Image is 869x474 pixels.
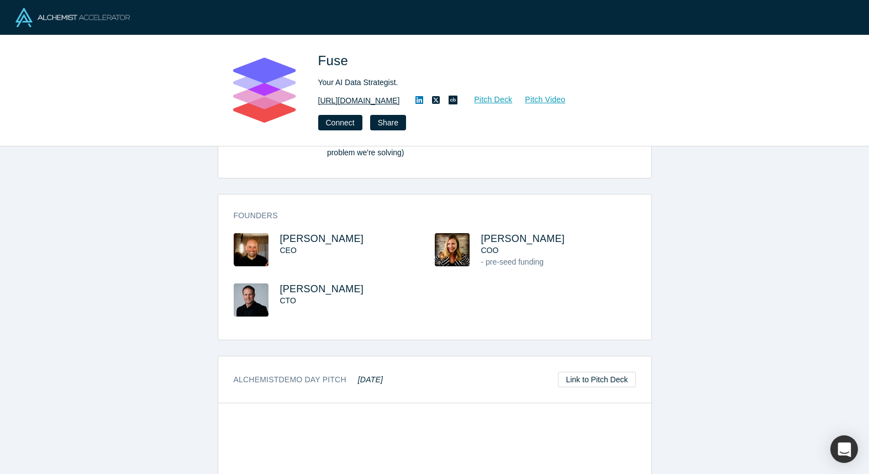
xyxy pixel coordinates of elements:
span: COO [481,246,499,255]
em: [DATE] [358,375,383,384]
span: CEO [280,246,297,255]
img: Jeff Cherkassky's Profile Image [234,233,268,266]
h3: Alchemist Demo Day Pitch [234,374,383,386]
a: Pitch Video [513,93,566,106]
a: [URL][DOMAIN_NAME] [318,95,400,107]
a: [PERSON_NAME] [280,233,364,244]
h3: Founders [234,210,620,222]
span: - pre-seed funding [481,257,544,266]
img: Jill Randell's Profile Image [435,233,470,266]
a: Link to Pitch Deck [558,372,635,387]
img: Fuse's Logo [225,51,303,128]
a: [PERSON_NAME] [280,283,364,294]
img: Tom Counsell's Profile Image [234,283,268,317]
span: CTO [280,296,296,305]
a: Pitch Deck [462,93,513,106]
a: [PERSON_NAME] [481,233,565,244]
button: Share [370,115,406,130]
div: Your AI Data Strategist. [318,77,628,88]
button: Connect [318,115,362,130]
span: Fuse [318,53,352,68]
img: Alchemist Logo [15,8,130,27]
li: Backed by strategic advisors & investors that intimately understand our ICP (and the problem we'r... [327,135,636,159]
